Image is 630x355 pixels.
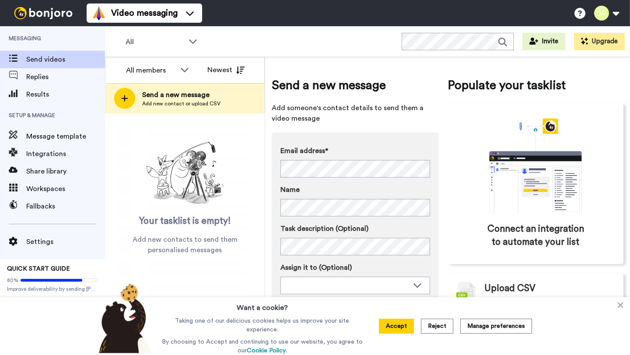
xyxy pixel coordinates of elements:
[26,166,105,177] span: Share library
[470,118,601,214] div: animation
[26,237,105,247] span: Settings
[26,131,105,142] span: Message template
[126,37,184,47] span: All
[111,7,178,19] span: Video messaging
[272,103,439,124] span: Add someone's contact details to send them a video message
[272,77,439,94] span: Send a new message
[201,61,251,79] button: Newest
[456,282,476,304] img: csv-grey.png
[379,319,414,334] button: Accept
[141,138,229,208] img: ready-set-action.png
[280,262,430,273] label: Assign it to (Optional)
[118,234,252,255] span: Add new contacts to send them personalised messages
[421,319,453,334] button: Reject
[485,223,586,249] span: Connect an integration to automate your list
[26,149,105,159] span: Integrations
[484,282,535,295] span: Upload CSV
[160,317,365,334] p: Taking one of our delicious cookies helps us improve your site experience.
[7,285,98,292] span: Improve deliverability by sending [PERSON_NAME]’s from your own email
[10,7,76,19] img: bj-logo-header-white.svg
[142,100,220,107] span: Add new contact or upload CSV
[26,89,105,100] span: Results
[574,33,625,50] button: Upgrade
[7,277,18,284] span: 80%
[91,283,156,353] img: bear-with-cookie.png
[522,33,565,50] button: Invite
[460,319,532,334] button: Manage preferences
[160,338,365,355] p: By choosing to Accept and continuing to use our website, you agree to our .
[280,146,430,156] label: Email address*
[142,90,220,100] span: Send a new message
[280,223,430,234] label: Task description (Optional)
[280,184,300,195] span: Name
[26,184,105,194] span: Workspaces
[26,201,105,212] span: Fallbacks
[92,6,106,20] img: vm-color.svg
[237,297,288,313] h3: Want a cookie?
[26,54,105,65] span: Send videos
[7,266,70,272] span: QUICK START GUIDE
[448,77,623,94] span: Populate your tasklist
[26,72,105,82] span: Replies
[126,65,176,76] div: All members
[247,348,286,354] a: Cookie Policy
[139,215,231,228] span: Your tasklist is empty!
